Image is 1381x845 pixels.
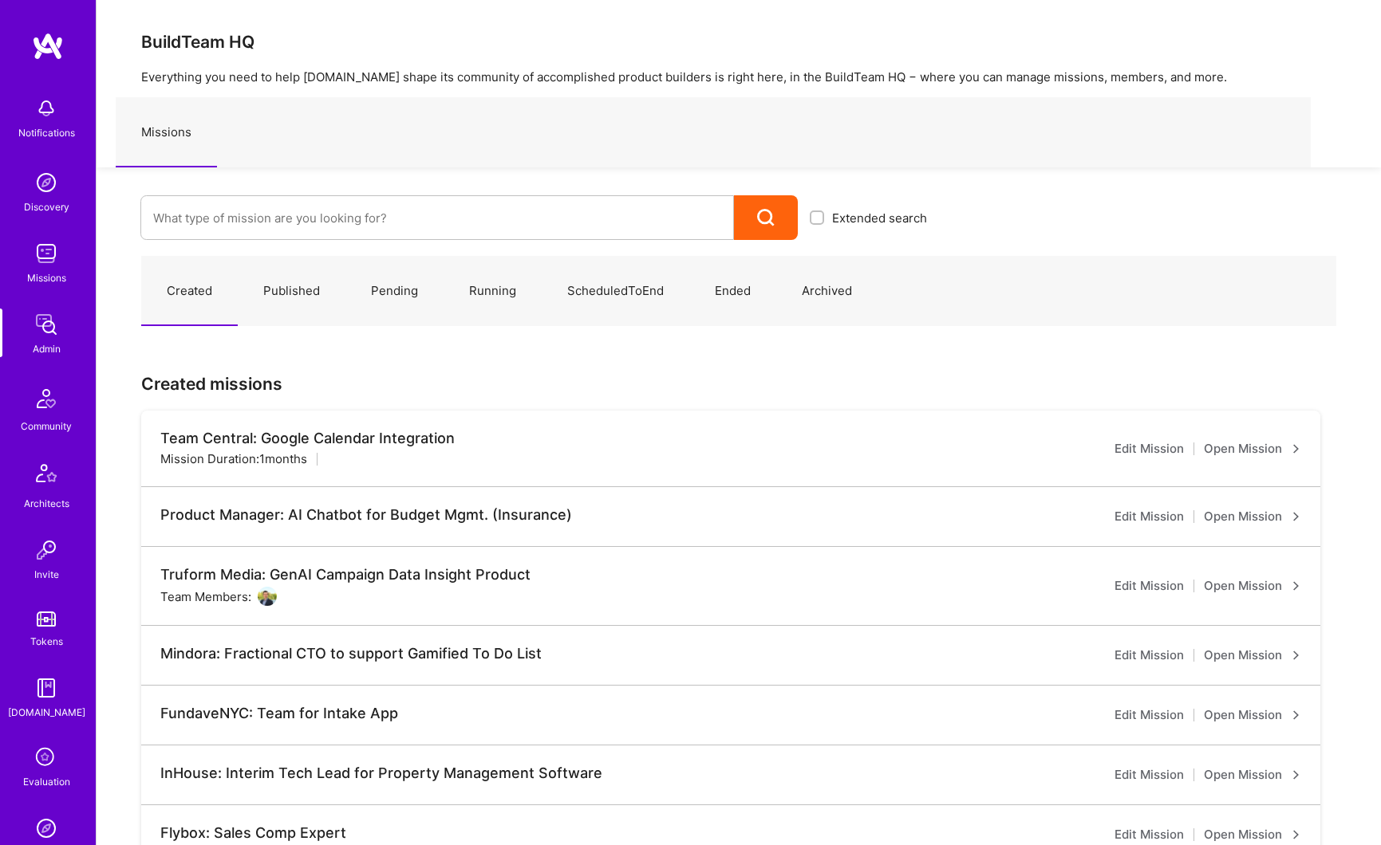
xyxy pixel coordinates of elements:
div: Architects [24,495,69,512]
a: Open Mission [1204,646,1301,665]
i: icon SelectionTeam [31,743,61,773]
a: Edit Mission [1115,705,1184,725]
a: Open Mission [1204,576,1301,595]
div: [DOMAIN_NAME] [8,704,85,721]
div: Missions [27,269,66,286]
i: icon ArrowRight [1292,710,1301,720]
a: Open Mission [1204,765,1301,784]
i: icon ArrowRight [1292,512,1301,521]
div: Mindora: Fractional CTO to support Gamified To Do List [160,645,542,662]
img: Invite [30,534,62,566]
a: Open Mission [1204,705,1301,725]
img: User Avatar [258,587,277,606]
i: icon ArrowRight [1292,444,1301,454]
a: Edit Mission [1115,507,1184,526]
img: Admin Search [30,812,62,844]
a: Edit Mission [1115,576,1184,595]
a: Running [444,257,542,326]
a: Edit Mission [1115,646,1184,665]
div: Tokens [30,633,63,650]
p: Everything you need to help [DOMAIN_NAME] shape its community of accomplished product builders is... [141,69,1336,85]
img: bell [30,92,62,124]
i: icon Search [757,209,775,227]
img: teamwork [30,238,62,269]
div: Invite [34,566,59,583]
i: icon ArrowRight [1292,830,1301,839]
div: Evaluation [23,773,70,790]
div: Discovery [24,198,69,215]
a: Created [141,257,238,326]
a: Archived [776,257,878,326]
a: Published [238,257,345,326]
div: Notifications [18,124,75,141]
img: Architects [27,457,65,495]
h3: Created missions [141,374,1336,394]
img: logo [32,32,64,61]
a: Open Mission [1204,507,1301,526]
div: FundaveNYC: Team for Intake App [160,705,398,722]
div: Product Manager: AI Chatbot for Budget Mgmt. (Insurance) [160,506,572,524]
img: tokens [37,611,56,627]
div: Truform Media: GenAI Campaign Data Insight Product [160,566,531,584]
h3: BuildTeam HQ [141,32,1336,52]
div: Team Members: [160,587,277,606]
i: icon ArrowRight [1292,650,1301,660]
a: ScheduledToEnd [542,257,689,326]
img: discovery [30,167,62,198]
img: guide book [30,672,62,704]
i: icon ArrowRight [1292,770,1301,780]
a: Edit Mission [1115,825,1184,844]
div: Community [21,418,72,434]
img: Community [27,379,65,418]
img: admin teamwork [30,309,62,340]
a: Open Mission [1204,439,1301,458]
div: Team Central: Google Calendar Integration [160,430,455,447]
div: Mission Duration: 1 months [160,450,307,467]
span: Extended search [832,210,927,226]
a: Pending [345,257,444,326]
div: Admin [33,340,61,357]
a: Edit Mission [1115,765,1184,784]
input: What type of mission are you looking for? [153,198,721,238]
div: InHouse: Interim Tech Lead for Property Management Software [160,764,602,782]
a: Missions [116,98,217,167]
a: Edit Mission [1115,439,1184,458]
a: Open Mission [1204,825,1301,844]
div: Flybox: Sales Comp Expert [160,824,346,842]
a: Ended [689,257,776,326]
i: icon ArrowRight [1292,581,1301,591]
